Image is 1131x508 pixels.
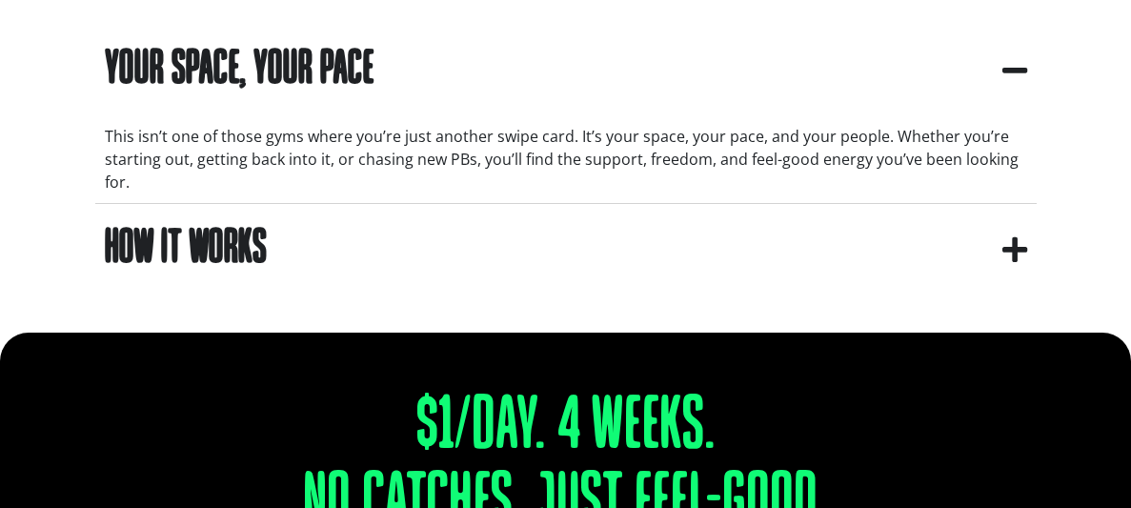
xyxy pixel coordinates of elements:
div: Your Space, Your Pace [105,34,374,106]
div: How It Works [105,213,267,285]
div: apbct__label_id__gravity_form [95,25,1037,295]
div: This isn’t one of those gyms where you’re just another swipe card. It’s your space, your pace, an... [105,125,1027,193]
summary: Your Space, Your Pace [95,25,1037,115]
summary: How It Works [95,204,1037,295]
